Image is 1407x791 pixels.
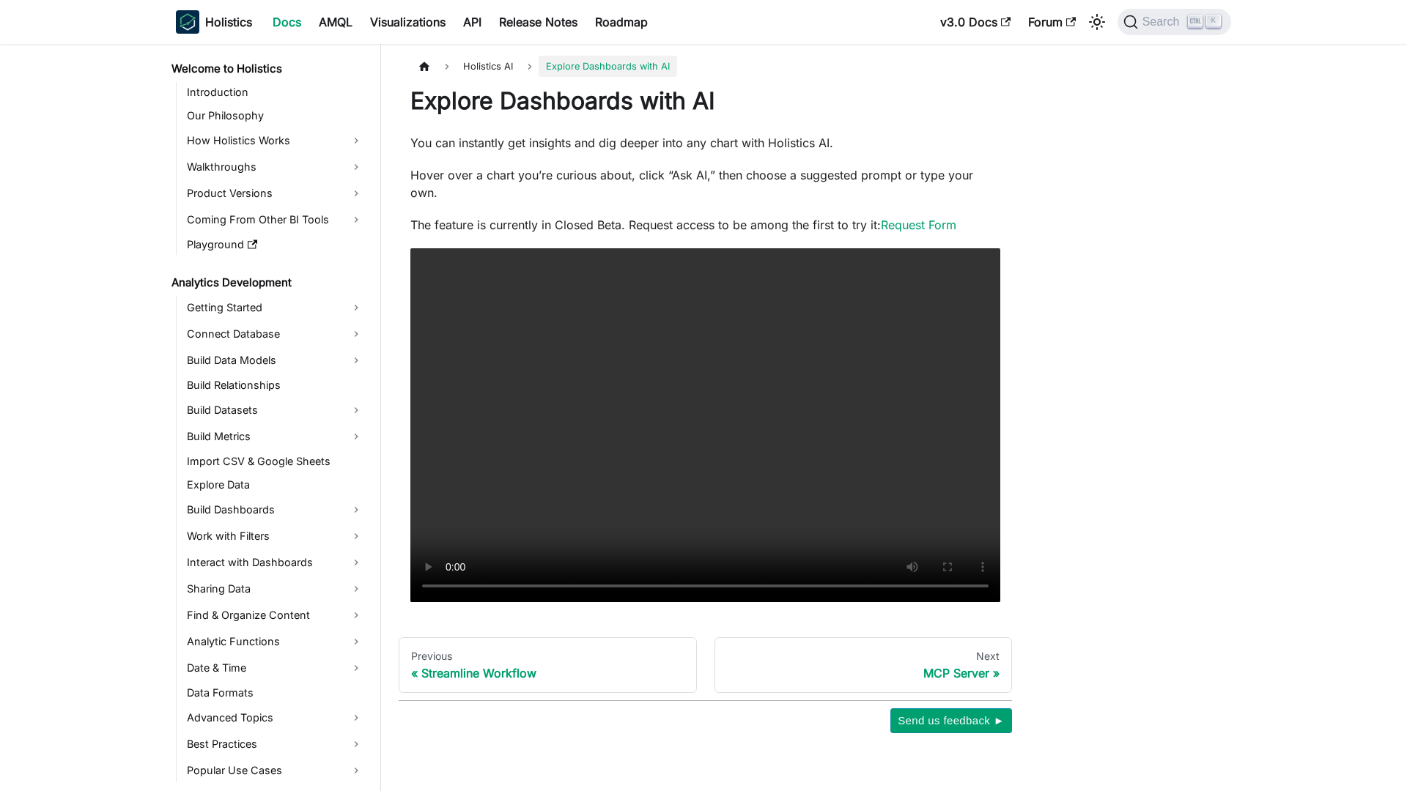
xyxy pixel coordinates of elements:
[410,134,1000,152] p: You can instantly get insights and dig deeper into any chart with Holistics AI.
[161,44,381,791] nav: Docs sidebar
[1085,10,1109,34] button: Switch between dark and light mode (currently light mode)
[586,10,657,34] a: Roadmap
[727,666,1000,680] div: MCP Server
[411,666,684,680] div: Streamline Workflow
[182,451,368,472] a: Import CSV & Google Sheets
[182,551,368,574] a: Interact with Dashboards
[182,349,368,372] a: Build Data Models
[182,129,368,152] a: How Holistics Works
[410,86,1000,116] h1: Explore Dashboards with AI
[410,216,1000,234] p: The feature is currently in Closed Beta. Request access to be among the first to try it:
[182,375,368,395] a: Build Relationships
[182,577,368,601] a: Sharing Data
[410,56,438,77] a: Home page
[1138,15,1189,29] span: Search
[167,272,368,293] a: Analytics Development
[264,10,310,34] a: Docs
[182,604,368,627] a: Find & Organize Content
[182,322,368,346] a: Connect Database
[714,637,1013,693] a: NextMCP Server
[182,234,368,255] a: Playground
[182,656,368,680] a: Date & Time
[182,759,368,782] a: Popular Use Cases
[182,498,368,521] a: Build Dashboards
[898,711,1005,730] span: Send us feedback ►
[1019,10,1085,34] a: Forum
[1118,9,1231,35] button: Search (Ctrl+K)
[182,475,368,495] a: Explore Data
[182,296,368,319] a: Getting Started
[176,10,252,34] a: HolisticsHolistics
[881,218,956,232] a: Request Form
[410,56,1000,77] nav: Breadcrumbs
[410,248,1000,602] video: Your browser does not support embedding video, but you can .
[182,105,368,126] a: Our Philosophy
[182,208,368,231] a: Coming From Other BI Tools
[539,56,677,77] span: Explore Dashboards with AI
[727,650,1000,663] div: Next
[182,706,368,729] a: Advanced Topics
[411,650,684,663] div: Previous
[176,10,199,34] img: Holistics
[310,10,361,34] a: AMQL
[182,182,368,205] a: Product Versions
[182,524,368,548] a: Work with Filters
[456,56,520,77] span: Holistics AI
[182,732,368,756] a: Best Practices
[182,683,368,703] a: Data Formats
[399,637,697,693] a: PreviousStreamline Workflow
[361,10,454,34] a: Visualizations
[182,630,368,653] a: Analytic Functions
[182,155,368,179] a: Walkthroughs
[182,398,368,422] a: Build Datasets
[490,10,586,34] a: Release Notes
[454,10,490,34] a: API
[890,708,1012,733] button: Send us feedback ►
[410,166,1000,201] p: Hover over a chart you’re curious about, click “Ask AI,” then choose a suggested prompt or type y...
[205,13,252,31] b: Holistics
[399,637,1012,693] nav: Docs pages
[182,425,368,448] a: Build Metrics
[931,10,1019,34] a: v3.0 Docs
[182,82,368,103] a: Introduction
[167,59,368,79] a: Welcome to Holistics
[1206,15,1221,28] kbd: K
